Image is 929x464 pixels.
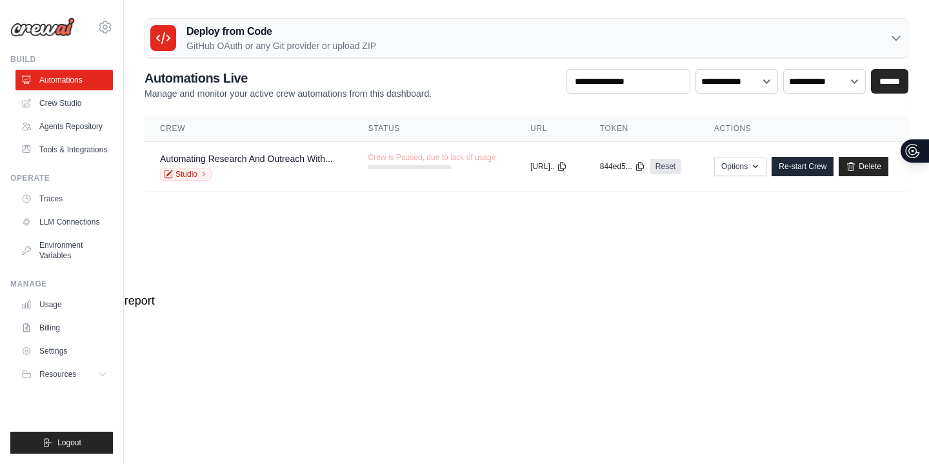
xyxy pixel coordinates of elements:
[145,87,432,100] p: Manage and monitor your active crew automations from this dashboard.
[600,161,645,172] button: 844ed5...
[186,24,376,39] h3: Deploy from Code
[160,168,212,181] a: Studio
[10,17,75,37] img: Logo
[15,212,113,232] a: LLM Connections
[10,279,113,289] div: Manage
[15,116,113,137] a: Agents Repository
[15,188,113,209] a: Traces
[15,318,113,338] a: Billing
[584,116,699,142] th: Token
[15,235,113,266] a: Environment Variables
[10,54,113,65] div: Build
[15,341,113,361] a: Settings
[15,70,113,90] a: Automations
[839,157,888,176] a: Delete
[39,369,76,379] span: Resources
[15,364,113,385] button: Resources
[10,173,113,183] div: Operate
[10,432,113,454] button: Logout
[145,116,353,142] th: Crew
[515,116,584,142] th: URL
[57,438,81,448] span: Logout
[15,139,113,160] a: Tools & Integrations
[353,116,515,142] th: Status
[145,69,432,87] h2: Automations Live
[368,152,496,163] span: Crew is Paused, due to lack of usage
[15,93,113,114] a: Crew Studio
[699,116,908,142] th: Actions
[714,157,766,176] button: Options
[772,157,834,176] a: Re-start Crew
[160,154,333,164] a: Automating Research And Outreach With...
[15,294,113,315] a: Usage
[650,159,681,174] a: Reset
[186,39,376,52] p: GitHub OAuth or any Git provider or upload ZIP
